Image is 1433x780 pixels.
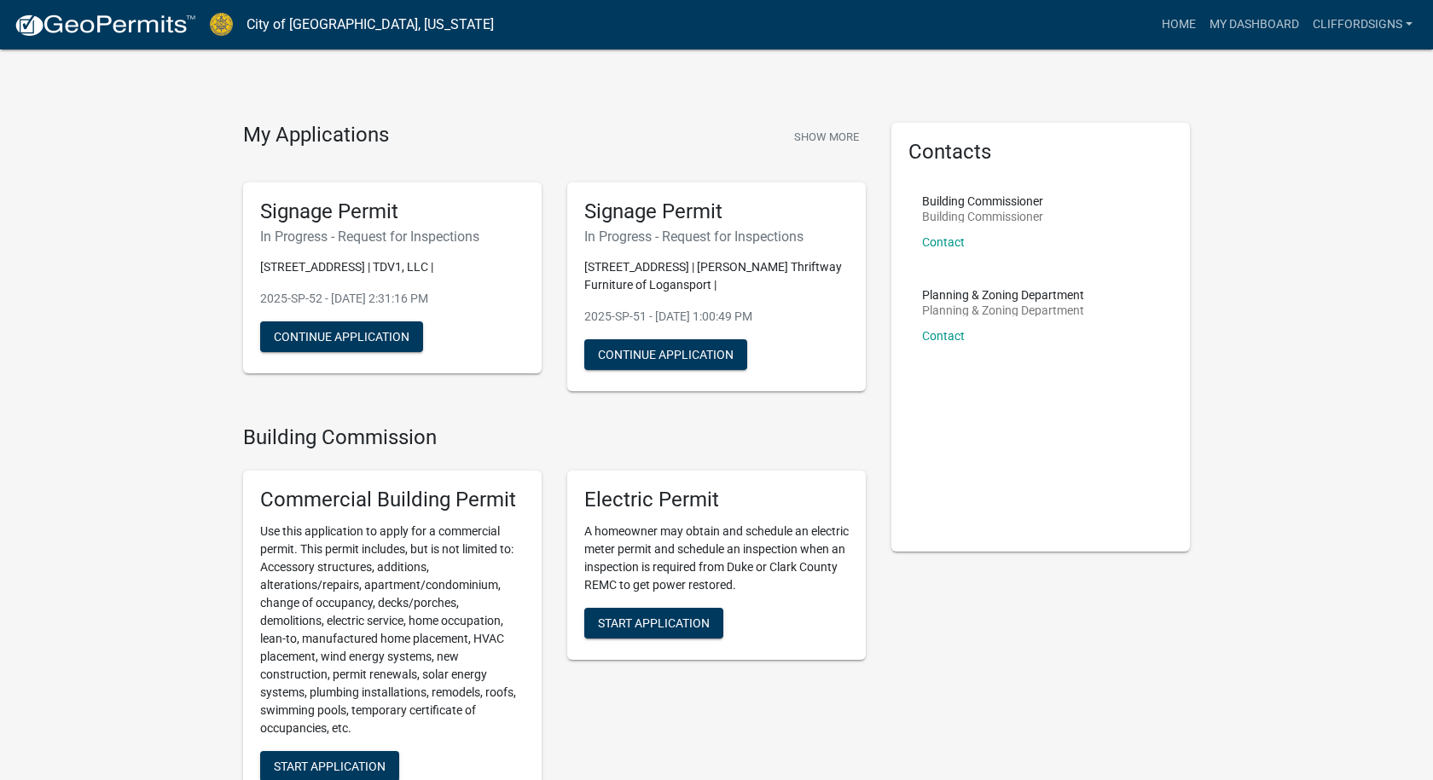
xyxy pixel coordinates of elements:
p: [STREET_ADDRESS] | TDV1, LLC | [260,258,525,276]
p: 2025-SP-52 - [DATE] 2:31:16 PM [260,290,525,308]
a: My Dashboard [1203,9,1306,41]
button: Continue Application [260,321,423,352]
h5: Signage Permit [584,199,849,224]
a: Contact [922,329,965,343]
h5: Contacts [908,140,1173,165]
h6: In Progress - Request for Inspections [260,228,525,245]
p: Use this application to apply for a commercial permit. This permit includes, but is not limited t... [260,523,525,737]
h6: In Progress - Request for Inspections [584,228,849,245]
a: Home [1155,9,1203,41]
a: City of [GEOGRAPHIC_DATA], [US_STATE] [247,10,494,39]
h5: Signage Permit [260,199,525,224]
p: Building Commissioner [922,211,1043,222]
p: [STREET_ADDRESS] | [PERSON_NAME] Thriftway Furniture of Logansport | [584,258,849,294]
h4: My Applications [243,123,389,148]
p: Planning & Zoning Department [922,304,1084,316]
button: Show More [787,123,866,151]
p: 2025-SP-51 - [DATE] 1:00:49 PM [584,308,849,326]
h5: Electric Permit [584,488,849,512]
h4: Building Commission [243,425,866,450]
a: Contact [922,235,965,249]
button: Continue Application [584,339,747,370]
img: City of Jeffersonville, Indiana [210,13,233,36]
span: Start Application [598,616,710,630]
a: cliffordsigns [1306,9,1419,41]
p: Planning & Zoning Department [922,289,1084,301]
button: Start Application [584,608,723,638]
p: A homeowner may obtain and schedule an electric meter permit and schedule an inspection when an i... [584,523,849,594]
span: Start Application [274,760,386,773]
h5: Commercial Building Permit [260,488,525,512]
p: Building Commissioner [922,195,1043,207]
